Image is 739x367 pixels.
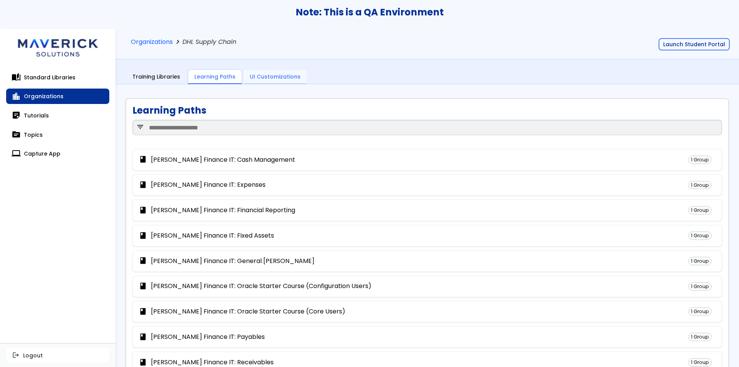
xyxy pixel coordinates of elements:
img: logo.svg [12,29,104,64]
h1: Learning Paths [132,105,206,116]
span: book [139,308,147,315]
div: 1 Group [688,282,712,291]
div: [PERSON_NAME] Finance IT: Cash Management [151,156,295,163]
span: book [139,181,147,189]
span: book [139,283,147,290]
a: book[PERSON_NAME] Finance IT: Oracle Starter Course (Configuration Users) [139,283,371,290]
span: computer [12,150,20,158]
div: 1 Group [688,307,712,316]
div: 1 Group [688,333,712,341]
a: location_cityOrganizations [6,89,109,104]
span: book [139,257,147,265]
a: Learning Paths [188,69,242,84]
span: logout [12,352,19,358]
button: Launch Student Portal [659,38,730,50]
a: sticky_note_2Tutorials [6,108,109,123]
span: filter_list [136,124,144,131]
div: 1 Group [688,206,712,215]
div: [PERSON_NAME] Finance IT: Expenses [151,181,266,188]
div: [PERSON_NAME] Finance IT: Oracle Starter Course (Core Users) [151,308,345,315]
div: 1 Group [688,156,712,164]
span: location_city [12,92,20,100]
a: UI Customizations [244,70,307,84]
a: book[PERSON_NAME] Finance IT: Receivables [139,359,274,366]
div: [PERSON_NAME] Finance IT: Payables [151,333,265,340]
a: Training Libraries [126,70,186,84]
span: book [139,207,147,214]
div: [PERSON_NAME] Finance IT: Receivables [151,359,274,366]
a: book[PERSON_NAME] Finance IT: Oracle Starter Course (Core Users) [139,308,345,315]
span: book [139,156,147,163]
div: [PERSON_NAME] Finance IT: Oracle Starter Course (Configuration Users) [151,283,371,290]
span: book [139,359,147,366]
span: book [139,333,147,341]
span: auto_stories [12,74,20,81]
a: topicTopics [6,127,109,142]
button: logoutLogout [6,348,109,362]
div: 1 Group [688,231,712,240]
div: 1 Group [688,358,712,367]
span: chevron_right [173,39,182,46]
a: book[PERSON_NAME] Finance IT: Fixed Assets [139,232,274,240]
a: computerCapture App [6,146,109,161]
span: DHL Supply Chain [182,39,238,46]
div: [PERSON_NAME] Finance IT: Fixed Assets [151,232,274,239]
a: book[PERSON_NAME] Finance IT: Payables [139,333,265,341]
a: book[PERSON_NAME] Finance IT: General [PERSON_NAME] [139,257,314,265]
div: 1 Group [688,181,712,189]
div: 1 Group [688,257,712,265]
a: book[PERSON_NAME] Finance IT: Expenses [139,181,266,189]
a: Organizations [131,39,173,46]
span: sticky_note_2 [12,112,20,119]
a: book[PERSON_NAME] Finance IT: Cash Management [139,156,295,163]
div: [PERSON_NAME] Finance IT: Financial Reporting [151,207,295,214]
a: book[PERSON_NAME] Finance IT: Financial Reporting [139,207,295,214]
a: auto_storiesStandard Libraries [6,70,109,85]
span: book [139,232,147,240]
span: topic [12,131,20,139]
div: [PERSON_NAME] Finance IT: General [PERSON_NAME] [151,258,314,265]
